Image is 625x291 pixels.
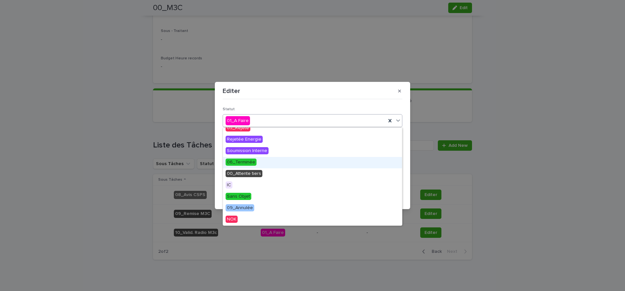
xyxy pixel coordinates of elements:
div: 09_Annulée [223,203,402,214]
span: NOK [226,216,238,223]
p: Editer [223,87,240,95]
span: 09_Annulée [226,204,254,211]
span: Soumission Interne [226,147,269,154]
div: NOK [223,214,402,225]
div: Rejetée Energie [223,134,402,145]
span: Sans Objet [226,193,251,200]
div: Sans Objet [223,191,402,203]
div: 00_Attente tiers [223,168,402,180]
div: 01_A Faire [226,116,250,126]
span: 00_Attente tiers [226,170,262,177]
span: Rejetée Energie [226,136,263,143]
div: 05_Rejeté [223,123,402,134]
span: 06_Terminée [226,159,257,166]
div: IC [223,180,402,191]
span: IC [226,181,232,189]
div: 06_Terminée [223,157,402,168]
span: Statut [223,107,235,111]
div: Soumission Interne [223,145,402,157]
span: 05_Rejeté [226,124,250,131]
